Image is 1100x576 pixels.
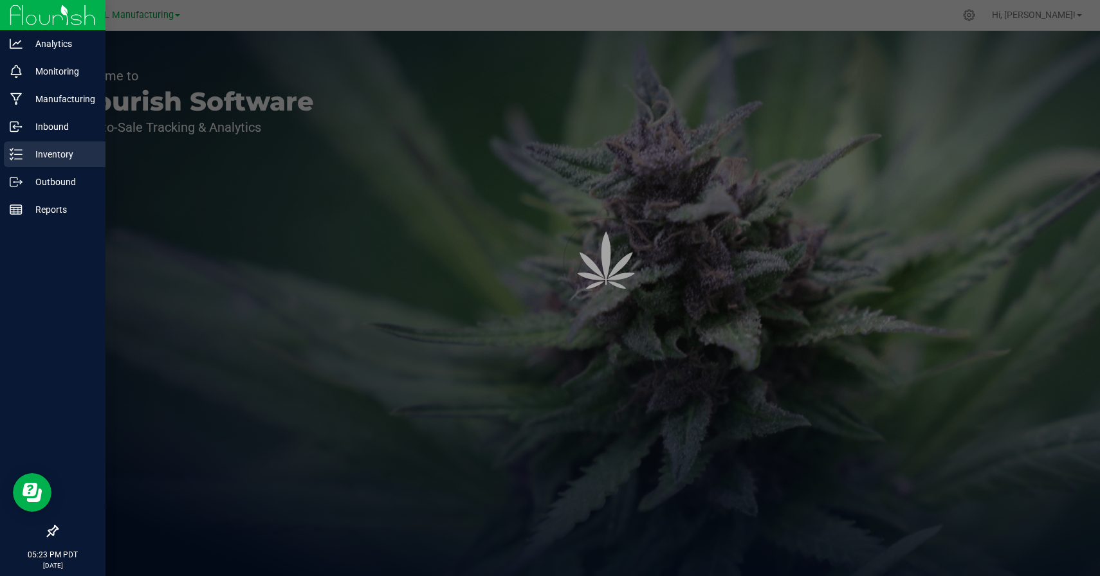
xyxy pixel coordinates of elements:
[23,36,100,51] p: Analytics
[23,91,100,107] p: Manufacturing
[23,174,100,190] p: Outbound
[23,147,100,162] p: Inventory
[23,119,100,134] p: Inbound
[23,64,100,79] p: Monitoring
[10,37,23,50] inline-svg: Analytics
[10,65,23,78] inline-svg: Monitoring
[10,93,23,105] inline-svg: Manufacturing
[13,473,51,512] iframe: Resource center
[6,561,100,570] p: [DATE]
[10,148,23,161] inline-svg: Inventory
[10,120,23,133] inline-svg: Inbound
[6,549,100,561] p: 05:23 PM PDT
[23,202,100,217] p: Reports
[10,175,23,188] inline-svg: Outbound
[10,203,23,216] inline-svg: Reports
